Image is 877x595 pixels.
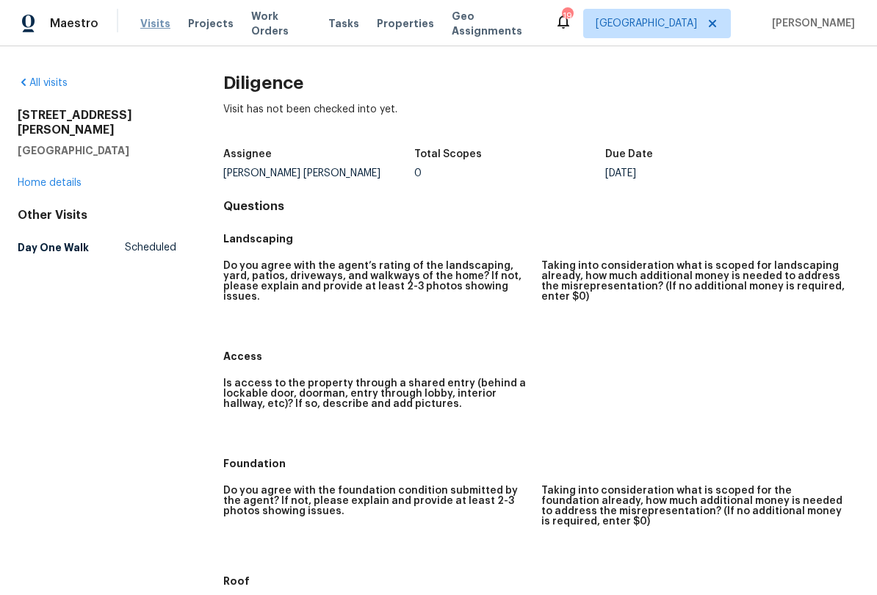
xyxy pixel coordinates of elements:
span: Work Orders [251,9,311,38]
span: Projects [188,16,234,31]
div: [PERSON_NAME] [PERSON_NAME] [223,168,414,178]
h5: Taking into consideration what is scoped for the foundation already, how much additional money is... [541,486,848,527]
h5: Landscaping [223,231,859,246]
h5: Do you agree with the agent’s rating of the landscaping, yard, patios, driveways, and walkways of... [223,261,530,302]
a: All visits [18,78,68,88]
h5: Day One Walk [18,240,89,255]
span: Maestro [50,16,98,31]
h5: Foundation [223,456,859,471]
h4: Questions [223,199,859,214]
h5: Access [223,349,859,364]
div: 0 [414,168,605,178]
div: Visit has not been checked into yet. [223,102,859,140]
a: Home details [18,178,82,188]
span: [PERSON_NAME] [766,16,855,31]
div: 19 [562,9,572,24]
span: Scheduled [125,240,176,255]
span: [GEOGRAPHIC_DATA] [596,16,697,31]
span: Geo Assignments [452,9,537,38]
h2: [STREET_ADDRESS][PERSON_NAME] [18,108,176,137]
span: Tasks [328,18,359,29]
h5: Assignee [223,149,272,159]
h5: Is access to the property through a shared entry (behind a lockable door, doorman, entry through ... [223,378,530,409]
h5: [GEOGRAPHIC_DATA] [18,143,176,158]
h5: Due Date [605,149,653,159]
span: Visits [140,16,170,31]
a: Day One WalkScheduled [18,234,176,261]
h2: Diligence [223,76,859,90]
div: Other Visits [18,208,176,223]
h5: Total Scopes [414,149,482,159]
h5: Roof [223,574,859,588]
h5: Taking into consideration what is scoped for landscaping already, how much additional money is ne... [541,261,848,302]
h5: Do you agree with the foundation condition submitted by the agent? If not, please explain and pro... [223,486,530,516]
span: Properties [377,16,434,31]
div: [DATE] [605,168,796,178]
